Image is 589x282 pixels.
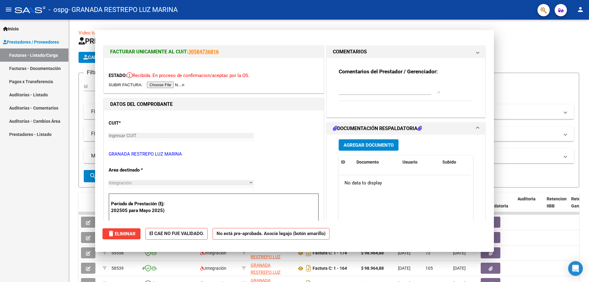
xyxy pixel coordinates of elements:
p: GRANADA RESTREPO LUZ MARINA [109,151,319,158]
strong: El CAE NO FUE VALIDADO. [145,228,208,240]
span: Cargar Comprobante [83,55,142,60]
datatable-header-cell: Documento [354,156,400,169]
span: Integración [109,180,132,186]
span: [DATE] [453,250,466,255]
mat-panel-title: FILTROS DE INTEGRACION [91,130,559,137]
i: Descargar documento [305,263,313,273]
span: Inicio [3,25,19,32]
strong: Factura C: 1 - 164 [313,266,347,271]
datatable-header-cell: Subido [440,156,471,169]
span: Doc Respaldatoria [481,196,508,208]
span: - ospg [48,3,68,17]
p: Area destinado * [109,167,172,174]
div: Open Intercom Messenger [568,261,583,276]
a: Video tutorial [79,30,106,36]
strong: Comentarios del Prestador / Gerenciador: [339,68,438,75]
span: Agregar Documento [344,142,394,148]
span: 105 [425,266,433,271]
datatable-header-cell: Acción [471,156,501,169]
span: GRANADA RESTREPO LUZ MARINA [251,263,280,282]
span: Documento [356,160,379,164]
div: COMENTARIOS [327,58,485,117]
datatable-header-cell: Auditoria [515,192,544,219]
i: Descargar documento [305,248,313,258]
span: [DATE] [398,250,410,255]
span: Integración [200,266,226,271]
span: [DATE] [453,266,466,271]
span: Integración [200,250,226,255]
span: ESTADO: [109,73,127,78]
datatable-header-cell: ID [339,156,354,169]
h1: COMENTARIOS [333,48,367,56]
mat-panel-title: MAS FILTROS [91,153,559,159]
strong: $ 98.964,88 [361,250,384,255]
button: Eliminar [102,228,141,239]
div: DOCUMENTACIÓN RESPALDATORIA [327,135,485,262]
span: Auditoria [518,196,536,201]
span: PRESTADORES -> Listado de CPBTs Emitidos por Prestadores / Proveedores [79,37,340,45]
div: 27949891769 [251,246,292,259]
strong: DATOS DEL COMPROBANTE [110,101,173,107]
span: GRANADA RESTREPO LUZ MARINA [251,247,280,266]
strong: No está pre-aprobada. Asocie legajo (botón amarillo) [213,228,329,240]
datatable-header-cell: Usuario [400,156,440,169]
h1: DOCUMENTACIÓN RESPALDATORIA [333,125,422,132]
span: [DATE] [398,266,410,271]
datatable-header-cell: Doc Respaldatoria [478,192,515,219]
span: Eliminar [107,231,136,237]
mat-icon: person [577,6,584,13]
mat-icon: menu [5,6,12,13]
span: Retencion IIBB [547,196,567,208]
span: Buscar Comprobante [89,173,150,179]
div: No data to display [339,175,471,191]
span: - GRANADA RESTREPO LUZ MARINA [68,3,178,17]
mat-expansion-panel-header: COMENTARIOS [327,46,485,58]
strong: Factura C: 1 - 174 [313,251,347,256]
button: Agregar Documento [339,139,398,151]
span: ID [341,160,345,164]
span: FACTURAR UNICAMENTE AL CUIT: [110,49,188,55]
p: CUIT [109,120,172,127]
span: Usuario [402,160,418,164]
mat-icon: delete [107,230,115,237]
span: 72 [425,250,430,255]
span: Subido [442,160,456,164]
mat-panel-title: FILTROS DEL COMPROBANTE [91,108,559,115]
div: 27949891769 [251,262,292,275]
span: 58539 [111,266,124,271]
span: Recibida. En proceso de confirmacion/aceptac por la OS. [127,73,249,78]
a: 30584736816 [188,49,219,55]
mat-expansion-panel-header: DOCUMENTACIÓN RESPALDATORIA [327,122,485,135]
h3: Filtros [84,68,105,77]
mat-icon: search [89,172,97,180]
datatable-header-cell: Retencion IIBB [544,192,569,219]
span: Prestadores / Proveedores [3,39,59,45]
strong: $ 98.964,88 [361,266,384,271]
p: Período de Prestación (Ej: 202505 para Mayo 2025) [111,200,173,214]
span: 59558 [111,250,124,255]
